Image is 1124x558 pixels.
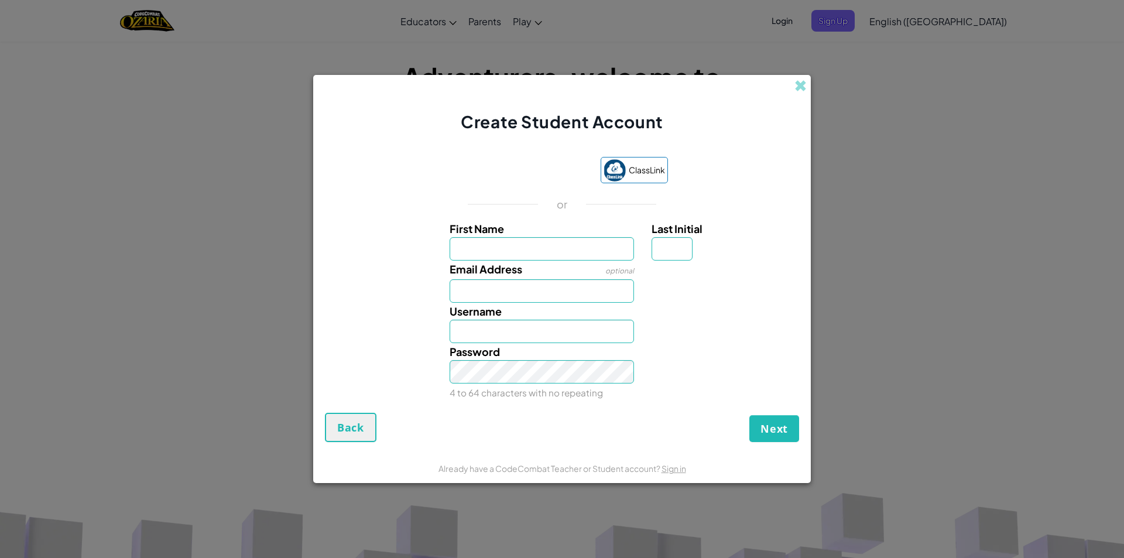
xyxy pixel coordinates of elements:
span: Email Address [450,262,522,276]
span: Back [337,420,364,434]
p: or [557,197,568,211]
iframe: Sign in with Google Button [450,159,595,184]
span: optional [605,266,634,275]
button: Back [325,413,376,442]
button: Next [749,415,799,442]
span: Password [450,345,500,358]
span: Next [760,422,788,436]
span: Last Initial [652,222,702,235]
a: Sign in [662,463,686,474]
span: First Name [450,222,504,235]
img: classlink-logo-small.png [604,159,626,182]
span: Create Student Account [461,111,663,132]
span: Already have a CodeCombat Teacher or Student account? [438,463,662,474]
small: 4 to 64 characters with no repeating [450,387,603,398]
span: ClassLink [629,162,665,179]
span: Username [450,304,502,318]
